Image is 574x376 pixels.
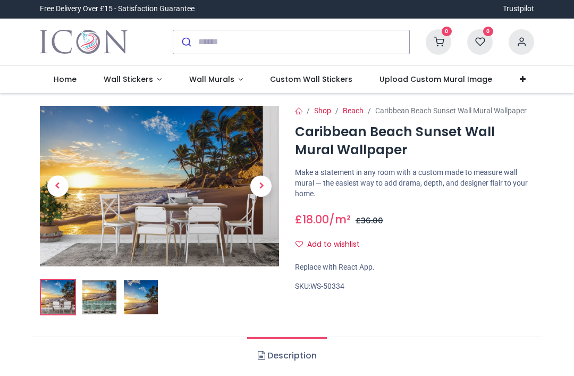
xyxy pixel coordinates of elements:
span: Caribbean Beach Sunset Wall Mural Wallpaper [375,106,527,115]
span: WS-50334 [310,282,344,290]
span: Custom Wall Stickers [270,74,352,85]
a: Logo of Icon Wall Stickers [40,27,128,57]
img: WS-50334-02 [82,280,116,314]
a: Shop [314,106,331,115]
div: SKU: [295,281,534,292]
span: 36.00 [361,215,383,226]
span: £ [356,215,383,226]
div: Replace with React App. [295,262,534,273]
a: Wall Murals [175,66,257,94]
i: Add to wishlist [296,240,303,248]
span: £ [295,212,329,227]
a: Wall Stickers [90,66,175,94]
button: Submit [173,30,198,54]
span: Next [250,176,272,197]
a: Next [243,130,280,242]
a: Trustpilot [503,4,534,14]
a: Description [247,337,326,374]
span: Upload Custom Mural Image [379,74,492,85]
img: Caribbean Beach Sunset Wall Mural Wallpaper [41,280,75,314]
img: WS-50334-03 [124,280,158,314]
h1: Caribbean Beach Sunset Wall Mural Wallpaper [295,123,534,160]
span: /m² [329,212,351,227]
span: Previous [47,176,69,197]
span: Wall Murals [189,74,234,85]
span: 18.00 [302,212,329,227]
sup: 0 [483,27,493,37]
span: Home [54,74,77,85]
a: Previous [40,130,76,242]
button: Add to wishlistAdd to wishlist [295,236,369,254]
a: 0 [426,37,451,45]
sup: 0 [442,27,452,37]
span: Wall Stickers [104,74,153,85]
a: 0 [467,37,493,45]
div: Free Delivery Over £15 - Satisfaction Guarantee [40,4,195,14]
a: Beach [343,106,364,115]
img: Icon Wall Stickers [40,27,128,57]
p: Make a statement in any room with a custom made to measure wall mural — the easiest way to add dr... [295,168,534,199]
img: Caribbean Beach Sunset Wall Mural Wallpaper [40,106,279,266]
